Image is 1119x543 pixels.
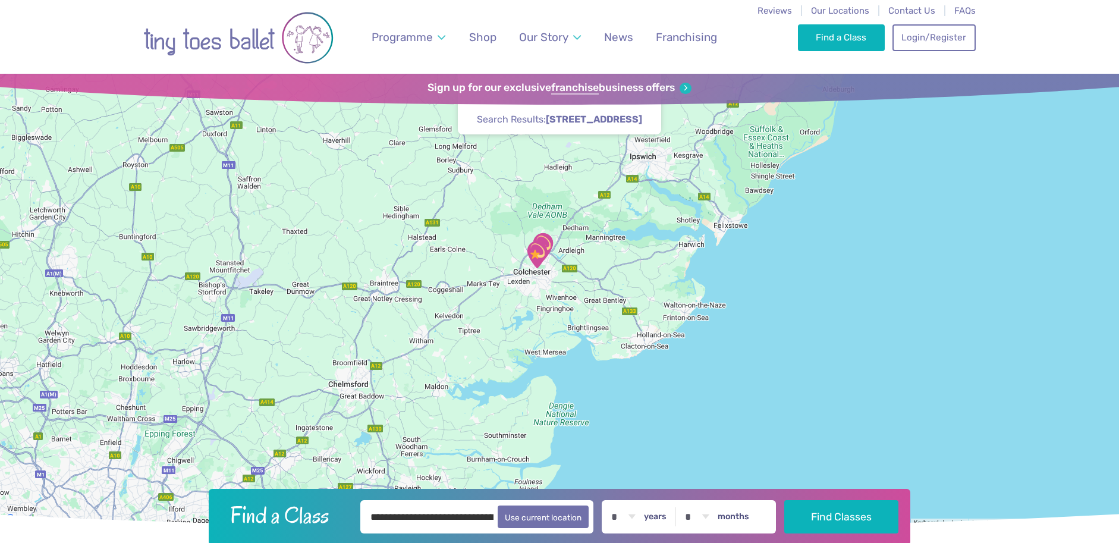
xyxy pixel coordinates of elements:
a: Shop [464,23,502,51]
a: News [598,23,639,51]
a: Sign up for our exclusivefranchisebusiness offers [428,81,691,95]
h2: Find a Class [221,500,353,530]
span: News [604,30,633,44]
a: Contact Us [888,5,935,16]
strong: franchise [551,81,599,95]
a: Franchising [650,23,723,51]
span: Our Story [519,30,568,44]
a: Programme [366,23,451,51]
a: FAQs [954,5,976,16]
span: Shop [469,30,496,44]
a: Our Story [514,23,587,51]
a: Login/Register [892,24,976,51]
a: Open this area in Google Maps (opens a new window) [3,511,42,527]
span: Programme [372,30,433,44]
button: Find Classes [784,500,899,533]
div: Highwoods Community Primary School [528,232,558,262]
label: years [644,511,667,522]
div: Go Bananas [522,240,552,269]
strong: [STREET_ADDRESS] [546,114,642,125]
label: months [718,511,749,522]
a: Reviews [757,5,792,16]
span: Franchising [656,30,717,44]
img: Google [3,511,42,527]
button: Use current location [498,506,589,528]
a: Our Locations [811,5,869,16]
a: Find a Class [798,24,885,51]
img: tiny toes ballet [143,8,334,68]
